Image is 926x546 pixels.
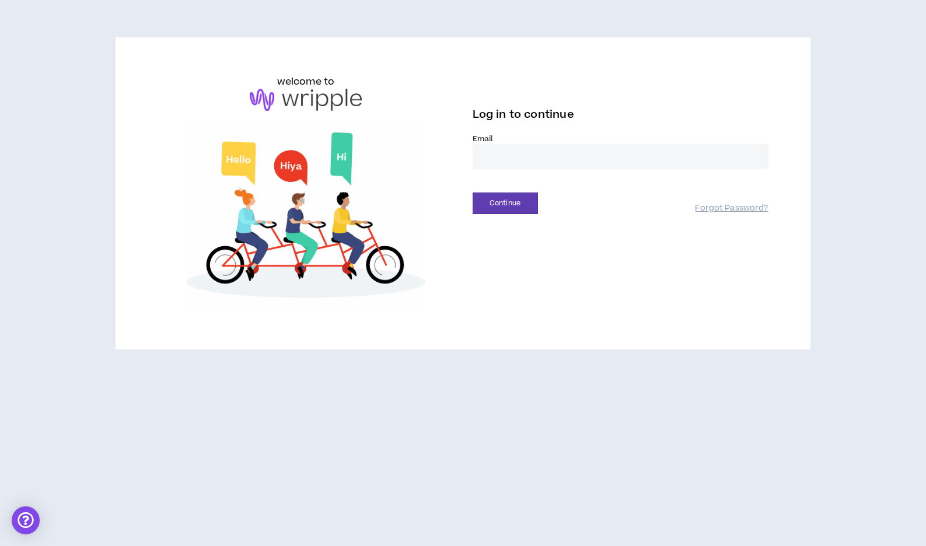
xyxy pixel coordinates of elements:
[158,123,453,312] img: Welcome to Wripple
[695,203,768,214] a: Forgot Password?
[277,75,335,89] h6: welcome to
[473,192,538,214] button: Continue
[473,107,574,122] span: Log in to continue
[12,506,40,534] div: Open Intercom Messenger
[473,134,768,144] label: Email
[250,89,362,111] img: logo-brand.png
